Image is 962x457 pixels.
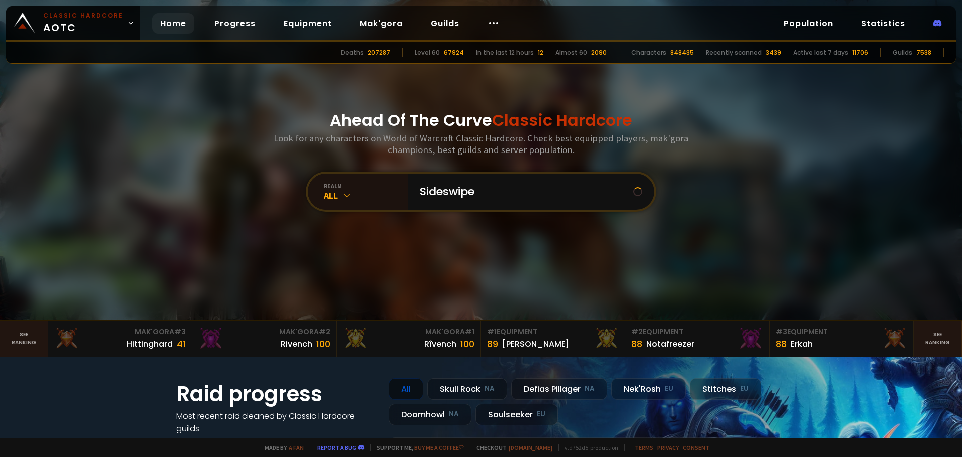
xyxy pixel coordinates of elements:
[343,327,474,337] div: Mak'Gora
[389,404,471,425] div: Doomhowl
[444,48,464,57] div: 67924
[43,11,123,35] span: AOTC
[670,48,694,57] div: 848435
[793,48,848,57] div: Active last 7 days
[509,444,552,451] a: [DOMAIN_NAME]
[352,13,411,34] a: Mak'gora
[316,337,330,351] div: 100
[511,378,607,400] div: Defias Pillager
[389,378,423,400] div: All
[370,444,464,451] span: Support me,
[475,404,558,425] div: Soulseeker
[324,190,408,201] div: All
[177,337,186,351] div: 41
[152,13,194,34] a: Home
[770,321,914,357] a: #3Equipment88Erkah
[893,48,912,57] div: Guilds
[631,337,642,351] div: 88
[555,48,587,57] div: Almost 60
[611,378,686,400] div: Nek'Rosh
[176,378,377,410] h1: Raid progress
[502,338,569,350] div: [PERSON_NAME]
[766,48,781,57] div: 3439
[591,48,607,57] div: 2090
[487,327,497,337] span: # 1
[492,109,632,131] span: Classic Hardcore
[631,327,643,337] span: # 2
[914,321,962,357] a: Seeranking
[631,48,666,57] div: Characters
[465,327,474,337] span: # 1
[6,6,140,40] a: Classic HardcoreAOTC
[690,378,761,400] div: Stitches
[487,337,498,351] div: 89
[476,48,534,57] div: In the last 12 hours
[487,327,619,337] div: Equipment
[665,384,673,394] small: EU
[276,13,340,34] a: Equipment
[625,321,770,357] a: #2Equipment88Notafreezer
[341,48,364,57] div: Deaths
[270,132,692,156] h3: Look for any characters on World of Warcraft Classic Hardcore. Check best equipped players, mak'g...
[127,338,173,350] div: Hittinghard
[791,338,813,350] div: Erkah
[776,337,787,351] div: 88
[330,108,632,132] h1: Ahead Of The Curve
[289,444,304,451] a: a fan
[449,409,459,419] small: NA
[740,384,749,394] small: EU
[646,338,694,350] div: Notafreezer
[460,337,474,351] div: 100
[415,48,440,57] div: Level 60
[176,435,242,447] a: See all progress
[198,327,330,337] div: Mak'Gora
[427,378,507,400] div: Skull Rock
[192,321,337,357] a: Mak'Gora#2Rivench100
[853,13,913,34] a: Statistics
[259,444,304,451] span: Made by
[176,410,377,435] h4: Most recent raid cleaned by Classic Hardcore guilds
[54,327,186,337] div: Mak'Gora
[423,13,467,34] a: Guilds
[916,48,931,57] div: 7538
[776,327,907,337] div: Equipment
[485,384,495,394] small: NA
[538,48,543,57] div: 12
[706,48,762,57] div: Recently scanned
[657,444,679,451] a: Privacy
[481,321,625,357] a: #1Equipment89[PERSON_NAME]
[206,13,264,34] a: Progress
[631,327,763,337] div: Equipment
[683,444,709,451] a: Consent
[324,182,408,190] div: realm
[368,48,390,57] div: 207287
[174,327,186,337] span: # 3
[414,444,464,451] a: Buy me a coffee
[852,48,868,57] div: 11706
[48,321,192,357] a: Mak'Gora#3Hittinghard41
[337,321,481,357] a: Mak'Gora#1Rîvench100
[585,384,595,394] small: NA
[317,444,356,451] a: Report a bug
[776,327,787,337] span: # 3
[43,11,123,20] small: Classic Hardcore
[635,444,653,451] a: Terms
[470,444,552,451] span: Checkout
[281,338,312,350] div: Rivench
[319,327,330,337] span: # 2
[776,13,841,34] a: Population
[414,174,633,210] input: Search a character...
[424,338,456,350] div: Rîvench
[558,444,618,451] span: v. d752d5 - production
[537,409,545,419] small: EU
